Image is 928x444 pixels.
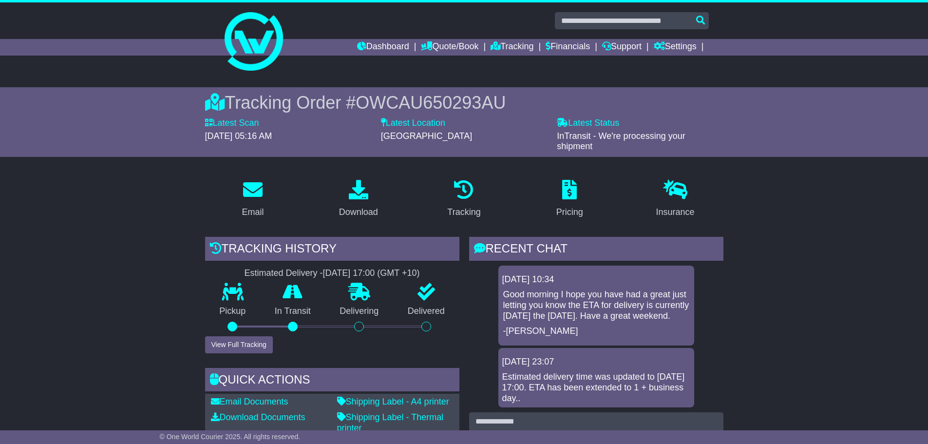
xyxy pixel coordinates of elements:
a: Download Documents [211,412,305,422]
p: In Transit [260,306,325,317]
label: Latest Scan [205,118,259,129]
a: Support [602,39,642,56]
div: [DATE] 23:07 [502,357,690,367]
a: Pricing [550,176,589,222]
span: [DATE] 05:16 AM [205,131,272,141]
div: Pricing [556,206,583,219]
div: [DATE] 10:34 [502,274,690,285]
a: Email Documents [211,397,288,406]
span: OWCAU650293AU [356,93,506,113]
div: Insurance [656,206,695,219]
a: Shipping Label - Thermal printer [337,412,444,433]
a: Settings [654,39,697,56]
a: Email [235,176,270,222]
a: Dashboard [357,39,409,56]
span: InTransit - We're processing your shipment [557,131,685,152]
a: Financials [546,39,590,56]
span: © One World Courier 2025. All rights reserved. [160,433,301,441]
a: Quote/Book [421,39,478,56]
a: Tracking [441,176,487,222]
a: Shipping Label - A4 printer [337,397,449,406]
div: Quick Actions [205,368,459,394]
label: Latest Status [557,118,619,129]
p: Delivered [393,306,459,317]
div: Estimated delivery time was updated to [DATE] 17:00. ETA has been extended to 1 + business day.. [502,372,690,404]
div: Download [339,206,378,219]
p: Good morning I hope you have had a great just letting you know the ETA for delivery is currently ... [503,290,689,321]
div: Estimated Delivery - [205,268,459,279]
div: RECENT CHAT [469,237,723,263]
p: -[PERSON_NAME] [503,326,689,337]
span: [GEOGRAPHIC_DATA] [381,131,472,141]
div: Email [242,206,264,219]
div: Tracking [447,206,480,219]
p: Delivering [325,306,394,317]
div: Tracking history [205,237,459,263]
div: Tracking Order # [205,92,723,113]
label: Latest Location [381,118,445,129]
div: [DATE] 17:00 (GMT +10) [323,268,420,279]
a: Insurance [650,176,701,222]
p: Pickup [205,306,261,317]
button: View Full Tracking [205,336,273,353]
a: Tracking [491,39,533,56]
a: Download [333,176,384,222]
